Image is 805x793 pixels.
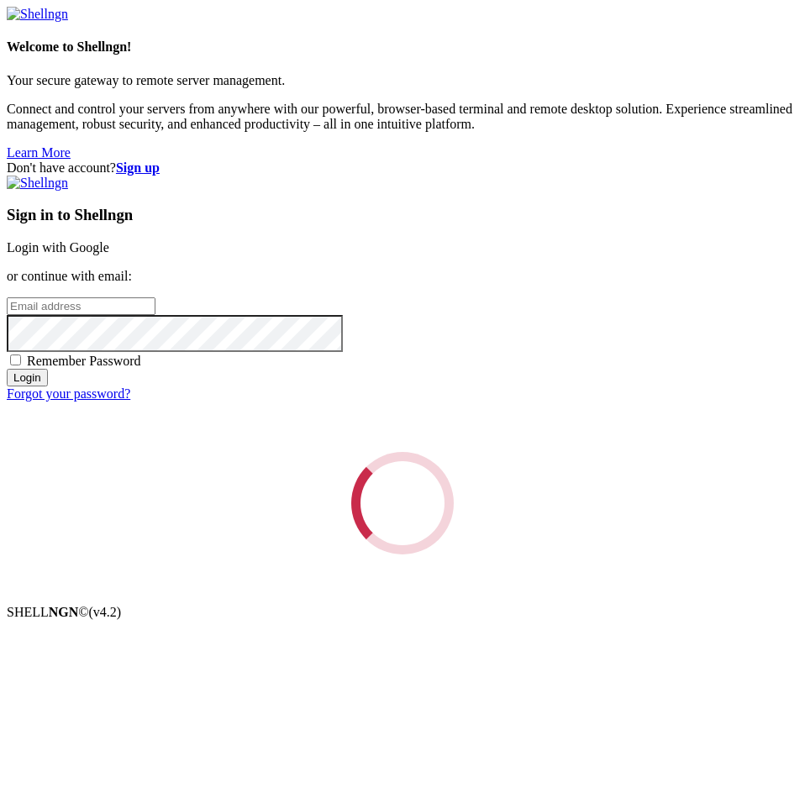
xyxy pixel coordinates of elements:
[49,605,79,619] b: NGN
[27,354,141,368] span: Remember Password
[10,354,21,365] input: Remember Password
[7,386,130,401] a: Forgot your password?
[7,206,798,224] h3: Sign in to Shellngn
[7,160,798,176] div: Don't have account?
[7,369,48,386] input: Login
[89,605,122,619] span: 4.2.0
[7,605,121,619] span: SHELL ©
[7,7,68,22] img: Shellngn
[7,102,798,132] p: Connect and control your servers from anywhere with our powerful, browser-based terminal and remo...
[7,297,155,315] input: Email address
[7,269,798,284] p: or continue with email:
[7,73,798,88] p: Your secure gateway to remote server management.
[7,145,71,160] a: Learn More
[7,39,798,55] h4: Welcome to Shellngn!
[116,160,160,175] a: Sign up
[7,240,109,255] a: Login with Google
[7,176,68,191] img: Shellngn
[343,444,463,564] div: Loading...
